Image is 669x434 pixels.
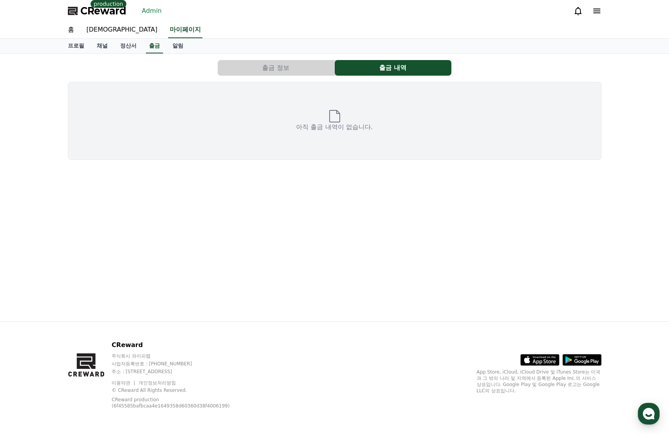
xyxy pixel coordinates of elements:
p: 아직 출금 내역이 없습니다. [296,122,373,132]
span: CReward [80,5,126,17]
a: [DEMOGRAPHIC_DATA] [80,22,164,38]
p: App Store, iCloud, iCloud Drive 및 iTunes Store는 미국과 그 밖의 나라 및 지역에서 등록된 Apple Inc.의 서비스 상표입니다. Goo... [477,369,602,394]
a: 채널 [91,39,114,53]
p: CReward [112,340,248,350]
button: 출금 정보 [218,60,334,76]
a: 홈 [62,22,80,38]
p: CReward production (6f45585bafbcaa4e1649358d60360d38f4006199) [112,397,236,409]
a: 이용약관 [112,380,136,386]
a: CReward [68,5,126,17]
a: 개인정보처리방침 [138,380,176,386]
a: 프로필 [62,39,91,53]
a: 출금 [146,39,163,53]
p: © CReward All Rights Reserved. [112,387,248,393]
a: 출금 내역 [335,60,452,76]
a: 정산서 [114,39,143,53]
a: 알림 [166,39,190,53]
a: 출금 정보 [218,60,335,76]
p: 주소 : [STREET_ADDRESS] [112,368,248,375]
a: 마이페이지 [168,22,202,38]
a: Admin [139,5,165,17]
p: 주식회사 와이피랩 [112,353,248,359]
button: 출금 내역 [335,60,451,76]
p: 사업자등록번호 : [PHONE_NUMBER] [112,361,248,367]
